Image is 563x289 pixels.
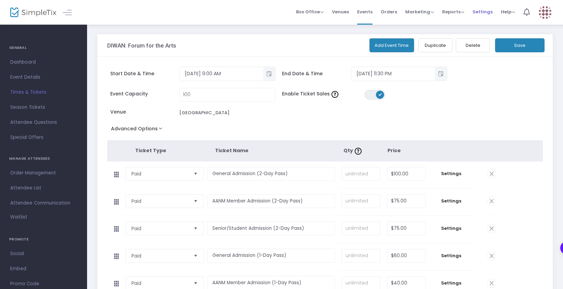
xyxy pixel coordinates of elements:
[131,170,188,177] span: Paid
[433,280,470,287] span: Settings
[10,279,77,288] span: Promo Code
[405,9,434,15] span: Marketing
[131,225,188,232] span: Paid
[456,38,490,52] button: Delete
[10,58,77,67] span: Dashboard
[388,147,401,154] span: Price
[343,147,363,154] span: Qty
[296,9,324,15] span: Box Office
[207,221,335,235] input: Enter a ticket type name. e.g. General Admission
[342,167,380,180] input: unlimited
[131,252,188,259] span: Paid
[433,198,470,205] span: Settings
[332,3,349,21] span: Venues
[110,90,179,97] span: Event Capacity
[207,249,335,263] input: Enter a ticket type name. e.g. General Admission
[495,38,545,52] button: Save
[433,170,470,177] span: Settings
[433,225,470,232] span: Settings
[501,9,515,15] span: Help
[9,152,78,166] h4: MANAGE ATTENDEES
[10,169,77,178] span: Order Management
[332,91,338,98] img: question-mark
[180,68,263,79] input: Select date & time
[10,103,77,112] span: Season Tickets
[110,108,179,116] span: Venue
[191,195,200,208] button: Select
[10,249,77,258] span: Social
[282,90,365,97] span: Enable Ticket Sales
[369,38,414,52] button: Add Event Time
[131,280,188,287] span: Paid
[191,167,200,180] button: Select
[379,93,382,96] span: ON
[433,252,470,259] span: Settings
[191,222,200,235] button: Select
[473,3,493,21] span: Settings
[388,167,425,180] input: Price
[388,222,425,235] input: Price
[342,195,380,208] input: unlimited
[207,194,335,208] input: Enter a ticket type name. e.g. General Admission
[355,148,362,155] img: question-mark
[10,214,27,221] span: Waitlist
[418,38,452,52] button: Duplicate
[10,184,77,193] span: Attendee List
[10,264,77,273] span: Embed
[135,147,166,154] span: Ticket Type
[388,249,425,262] input: Price
[9,41,78,55] h4: GENERAL
[207,167,335,181] input: Enter a ticket type name. e.g. General Admission
[10,118,77,127] span: Attendee Questions
[110,70,179,77] span: Start Date & Time
[442,9,464,15] span: Reports
[342,249,380,262] input: unlimited
[107,42,176,49] h3: DIWAN: Forum for the Arts
[215,147,249,154] span: Ticket Name
[351,68,435,79] input: Select date & time
[435,67,447,81] button: Toggle popup
[342,222,380,235] input: unlimited
[179,109,229,116] div: [GEOGRAPHIC_DATA]
[10,199,77,208] span: Attendee Communication
[381,3,397,21] span: Orders
[282,70,351,77] span: End Date & Time
[10,133,77,142] span: Special Offers
[107,124,169,136] button: Advanced Options
[357,3,372,21] span: Events
[131,198,188,205] span: Paid
[388,195,425,208] input: Price
[191,249,200,262] button: Select
[10,88,77,97] span: Times & Tickets
[263,67,275,81] button: Toggle popup
[10,73,77,82] span: Event Details
[9,233,78,246] h4: PROMOTE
